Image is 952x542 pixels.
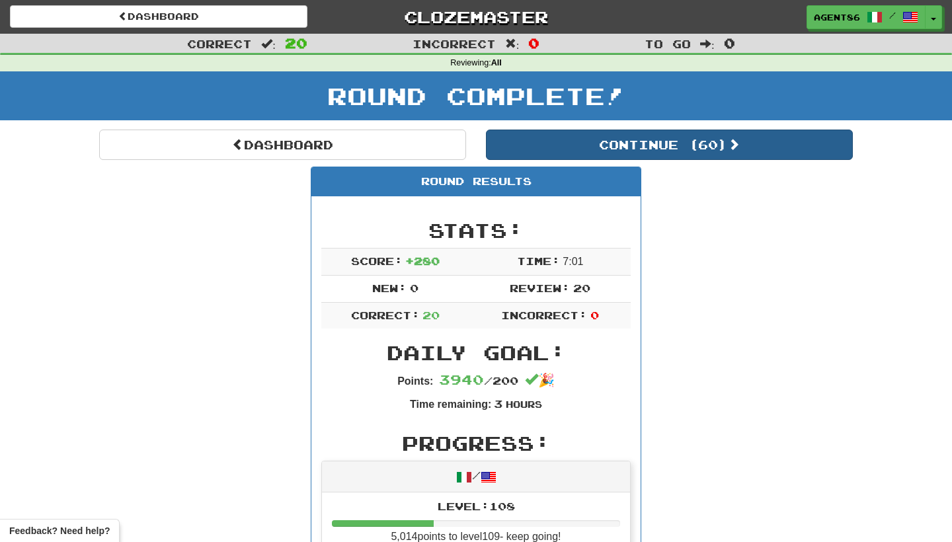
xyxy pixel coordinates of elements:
h2: Daily Goal: [321,342,631,364]
span: 20 [573,282,590,294]
span: : [261,38,276,50]
span: Time: [517,254,560,267]
span: Level: 108 [438,500,515,512]
a: Agent86 / [807,5,926,29]
span: 0 [590,309,599,321]
span: : [700,38,715,50]
span: 0 [528,35,539,51]
strong: All [491,58,502,67]
span: 0 [724,35,735,51]
span: 3940 [439,371,484,387]
strong: Points: [397,375,433,387]
div: Round Results [311,167,641,196]
span: : [505,38,520,50]
span: Correct [187,37,252,50]
span: 20 [422,309,440,321]
span: 3 [494,397,502,410]
span: + 280 [405,254,440,267]
h2: Stats: [321,219,631,241]
span: Review: [510,282,570,294]
span: Incorrect: [501,309,587,321]
span: 20 [285,35,307,51]
a: Dashboard [10,5,307,28]
span: / [889,11,896,20]
a: Clozemaster [327,5,625,28]
span: 🎉 [525,373,555,387]
span: 7 : 0 1 [563,256,583,267]
h2: Progress: [321,432,631,454]
button: Continue (60) [486,130,853,160]
span: Open feedback widget [9,524,110,537]
strong: Time remaining: [410,399,491,410]
span: Agent86 [814,11,860,23]
span: New: [372,282,407,294]
div: / [322,461,630,492]
span: Correct: [351,309,420,321]
h1: Round Complete! [5,83,947,109]
a: Dashboard [99,130,466,160]
span: / 200 [439,374,518,387]
small: Hours [506,399,542,410]
span: 0 [410,282,418,294]
span: To go [645,37,691,50]
span: Score: [351,254,403,267]
span: Incorrect [413,37,496,50]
